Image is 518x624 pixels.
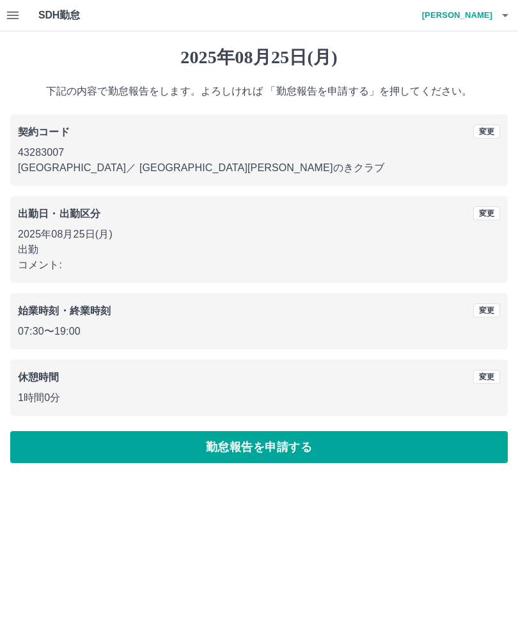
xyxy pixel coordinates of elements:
p: 07:30 〜 19:00 [18,324,500,339]
b: 休憩時間 [18,372,59,383]
p: [GEOGRAPHIC_DATA] ／ [GEOGRAPHIC_DATA][PERSON_NAME]のきクラブ [18,160,500,176]
button: 変更 [473,125,500,139]
p: 出勤 [18,242,500,257]
b: 契約コード [18,126,70,137]
button: 変更 [473,206,500,220]
b: 始業時刻・終業時刻 [18,305,111,316]
p: 43283007 [18,145,500,160]
button: 変更 [473,303,500,317]
button: 変更 [473,370,500,384]
button: 勤怠報告を申請する [10,431,508,463]
p: コメント: [18,257,500,273]
p: 下記の内容で勤怠報告をします。よろしければ 「勤怠報告を申請する」を押してください。 [10,84,508,99]
p: 1時間0分 [18,390,500,406]
p: 2025年08月25日(月) [18,227,500,242]
b: 出勤日・出勤区分 [18,208,100,219]
h1: 2025年08月25日(月) [10,47,508,68]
